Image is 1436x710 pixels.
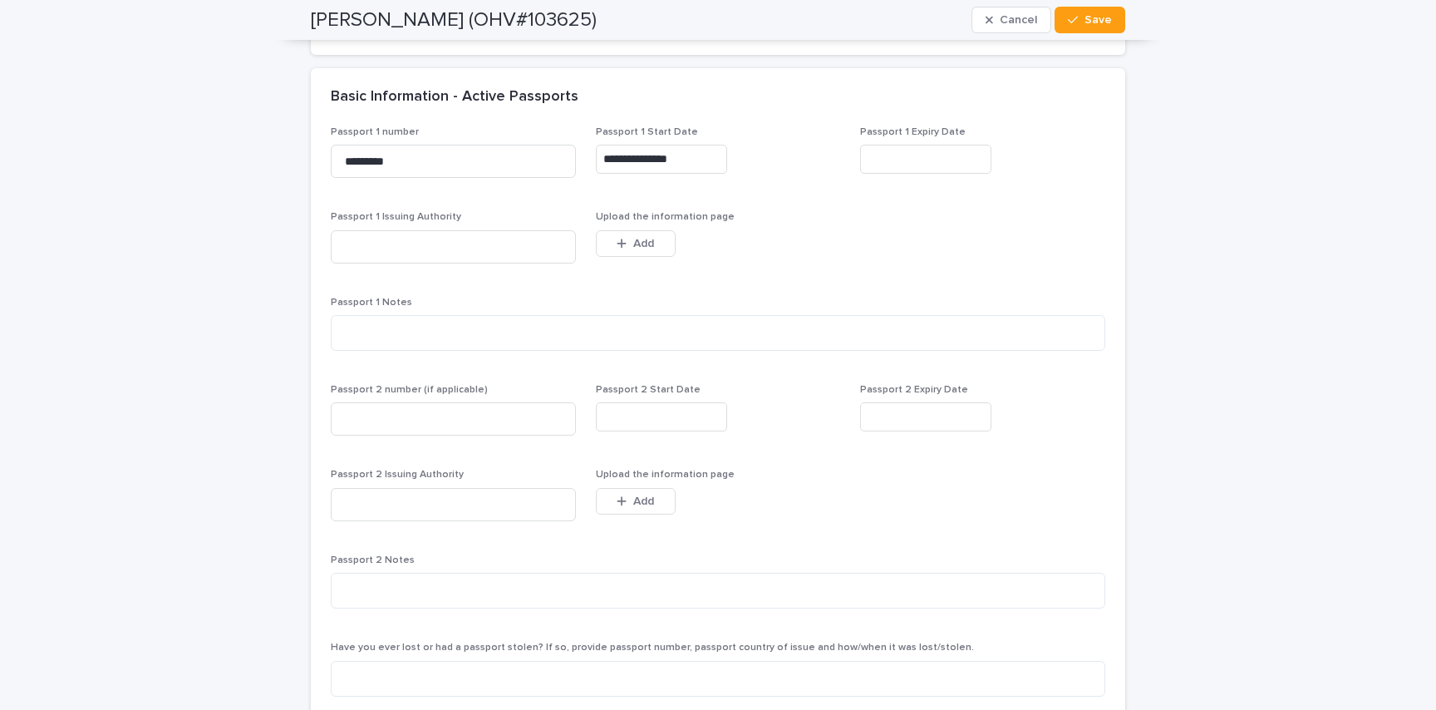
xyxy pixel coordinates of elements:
[331,127,419,137] span: Passport 1 number
[331,643,974,653] span: Have you ever lost or had a passport stolen? If so, provide passport number, passport country of ...
[860,385,968,395] span: Passport 2 Expiry Date
[1000,14,1037,26] span: Cancel
[971,7,1051,33] button: Cancel
[596,127,698,137] span: Passport 1 Start Date
[1055,7,1125,33] button: Save
[331,385,488,395] span: Passport 2 number (if applicable)
[596,470,735,480] span: Upload the information page
[596,212,735,222] span: Upload the information page
[1084,14,1112,26] span: Save
[331,212,461,222] span: Passport 1 Issuing Authority
[311,8,597,32] h2: [PERSON_NAME] (OHV#103625)
[596,488,676,515] button: Add
[331,555,415,565] span: Passport 2 Notes
[331,470,464,480] span: Passport 2 Issuing Authority
[331,88,578,106] h2: Basic Information - Active Passports
[331,298,412,308] span: Passport 1 Notes
[596,230,676,257] button: Add
[633,238,654,249] span: Add
[596,385,701,395] span: Passport 2 Start Date
[860,127,966,137] span: Passport 1 Expiry Date
[633,496,654,507] span: Add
